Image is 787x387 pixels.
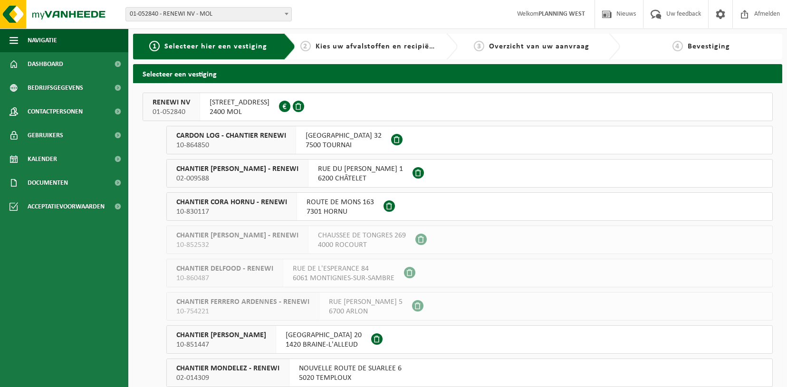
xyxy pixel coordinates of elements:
[176,198,287,207] span: CHANTIER CORA HORNU - RENEWI
[166,126,773,154] button: CARDON LOG - CHANTIER RENEWI 10-864850 [GEOGRAPHIC_DATA] 327500 TOURNAI
[166,192,773,221] button: CHANTIER CORA HORNU - RENEWI 10-830117 ROUTE DE MONS 1637301 HORNU
[176,131,286,141] span: CARDON LOG - CHANTIER RENEWI
[166,359,773,387] button: CHANTIER MONDELEZ - RENEWI 02-014309 NOUVELLE ROUTE DE SUARLEE 65020 TEMPLOUX
[329,297,403,307] span: RUE [PERSON_NAME] 5
[125,7,292,21] span: 01-052840 - RENEWI NV - MOL
[176,207,287,217] span: 10-830117
[176,231,298,240] span: CHANTIER [PERSON_NAME] - RENEWI
[538,10,585,18] strong: PLANNING WEST
[176,297,309,307] span: CHANTIER FERRERO ARDENNES - RENEWI
[316,43,446,50] span: Kies uw afvalstoffen en recipiënten
[153,107,190,117] span: 01-052840
[149,41,160,51] span: 1
[28,171,68,195] span: Documenten
[210,98,269,107] span: [STREET_ADDRESS]
[306,141,382,150] span: 7500 TOURNAI
[176,340,266,349] span: 10-851447
[28,100,83,123] span: Contactpersonen
[474,41,484,51] span: 3
[489,43,589,50] span: Overzicht van uw aanvraag
[176,364,279,373] span: CHANTIER MONDELEZ - RENEWI
[318,174,403,183] span: 6200 CHÂTELET
[286,330,362,340] span: [GEOGRAPHIC_DATA] 20
[164,43,267,50] span: Selecteer hier een vestiging
[28,52,63,76] span: Dashboard
[286,340,362,349] span: 1420 BRAINE-L'ALLEUD
[28,147,57,171] span: Kalender
[672,41,683,51] span: 4
[166,325,773,354] button: CHANTIER [PERSON_NAME] 10-851447 [GEOGRAPHIC_DATA] 201420 BRAINE-L'ALLEUD
[299,364,402,373] span: NOUVELLE ROUTE DE SUARLEE 6
[126,8,291,21] span: 01-052840 - RENEWI NV - MOL
[176,164,298,174] span: CHANTIER [PERSON_NAME] - RENEWI
[28,195,105,218] span: Acceptatievoorwaarden
[293,274,394,283] span: 6061 MONTIGNIES-SUR-SAMBRE
[307,198,374,207] span: ROUTE DE MONS 163
[293,264,394,274] span: RUE DE L'ESPERANCE 84
[176,174,298,183] span: 02-009588
[153,98,190,107] span: RENEWI NV
[318,231,406,240] span: CHAUSSEE DE TONGRES 269
[306,131,382,141] span: [GEOGRAPHIC_DATA] 32
[143,93,773,121] button: RENEWI NV 01-052840 [STREET_ADDRESS]2400 MOL
[688,43,730,50] span: Bevestiging
[329,307,403,316] span: 6700 ARLON
[166,159,773,188] button: CHANTIER [PERSON_NAME] - RENEWI 02-009588 RUE DU [PERSON_NAME] 16200 CHÂTELET
[210,107,269,117] span: 2400 MOL
[176,307,309,316] span: 10-754221
[28,123,63,147] span: Gebruikers
[176,141,286,150] span: 10-864850
[176,274,273,283] span: 10-860487
[176,330,266,340] span: CHANTIER [PERSON_NAME]
[299,373,402,383] span: 5020 TEMPLOUX
[176,240,298,250] span: 10-852532
[318,240,406,250] span: 4000 ROCOURT
[176,373,279,383] span: 02-014309
[133,64,782,83] h2: Selecteer een vestiging
[318,164,403,174] span: RUE DU [PERSON_NAME] 1
[176,264,273,274] span: CHANTIER DELFOOD - RENEWI
[28,76,83,100] span: Bedrijfsgegevens
[300,41,311,51] span: 2
[28,28,57,52] span: Navigatie
[307,207,374,217] span: 7301 HORNU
